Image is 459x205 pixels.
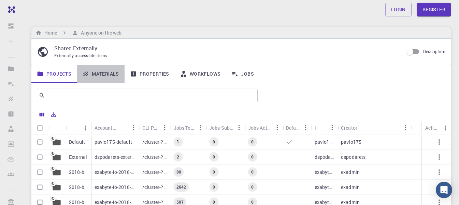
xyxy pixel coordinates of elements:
button: Menu [128,122,139,133]
span: 0 [210,139,218,145]
span: Description [423,49,445,54]
span: 1 [174,139,182,145]
span: 0 [248,169,256,175]
p: exabyte-io [315,169,334,176]
div: Icon [48,121,66,134]
span: 0 [210,199,218,205]
button: Columns [36,109,48,120]
div: Open Intercom Messenger [436,182,452,198]
span: 2642 [174,184,189,190]
a: Projects [31,65,77,83]
button: Menu [234,122,245,133]
p: /cluster-???-home/dspodarets/dspodarets-external [142,154,167,161]
button: Sort [316,122,327,133]
a: Workflows [175,65,226,83]
img: logo [5,6,15,13]
p: exabyte-io [315,184,334,191]
button: Menu [400,122,411,133]
button: Export [48,109,59,120]
button: Menu [272,122,283,133]
button: Menu [300,122,311,133]
span: 507 [174,199,186,205]
span: 2 [174,154,182,160]
p: exabyte-io-2018-bg-study-phase-iii [95,184,136,191]
div: Default [283,121,311,134]
p: 2018-bg-study-phase-i-ph [69,169,88,176]
span: 0 [210,154,218,160]
div: Actions [425,121,440,134]
p: exadmin [341,184,360,191]
div: Accounting slug [95,121,117,134]
div: Jobs Total [170,121,206,134]
button: Menu [80,123,91,133]
p: /cluster-???-share/groups/exabyte-io/exabyte-io-2018-bg-study-phase-iii [142,184,167,191]
nav: breadcrumb [34,29,123,37]
p: pavlo175 [341,139,361,145]
p: Default [69,139,85,145]
button: Menu [195,122,206,133]
p: 2018-bg-study-phase-III [69,184,88,191]
a: Properties [125,65,175,83]
a: Register [417,3,451,16]
p: pavlo175-default [95,139,132,145]
div: CLI Path [142,121,159,134]
button: Menu [440,123,451,133]
div: Jobs Active [245,121,283,134]
span: Externally accessible items [54,53,107,58]
h6: Home [42,29,57,37]
div: CLI Path [139,121,170,134]
span: 0 [210,184,218,190]
p: External [69,154,87,161]
p: /cluster-???-share/groups/exabyte-io/exabyte-io-2018-bg-study-phase-i-ph [142,169,167,176]
button: Menu [159,122,170,133]
p: dspodarets-external [95,154,136,161]
div: Jobs Active [248,121,272,134]
div: Creator [338,121,411,134]
a: Jobs [226,65,259,83]
button: Menu [327,122,338,133]
p: Shared Externally [54,44,398,52]
span: 0 [248,199,256,205]
p: dspodarets [315,154,334,161]
a: Login [385,3,412,16]
div: Accounting slug [91,121,139,134]
p: dspodarets [341,154,366,161]
div: Actions [422,121,451,134]
p: pavlo175 [315,139,334,145]
div: Default [286,121,300,134]
span: 0 [248,184,256,190]
div: Creator [341,121,357,134]
p: exadmin [341,169,360,176]
button: Sort [69,123,80,133]
p: exabyte-io-2018-bg-study-phase-i-ph [95,169,136,176]
a: Materials [77,65,125,83]
span: 80 [174,169,184,175]
div: Jobs Total [174,121,195,134]
button: Sort [117,122,128,133]
div: Owner [311,121,338,134]
h6: Anyone on the web [78,29,121,37]
div: Jobs Subm. [209,121,234,134]
span: 0 [248,154,256,160]
div: Name [66,121,91,134]
span: 0 [248,139,256,145]
p: /cluster-???-home/pavlo175/pavlo175-default [142,139,167,145]
button: Sort [357,122,368,133]
span: 0 [210,169,218,175]
div: Jobs Subm. [206,121,245,134]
